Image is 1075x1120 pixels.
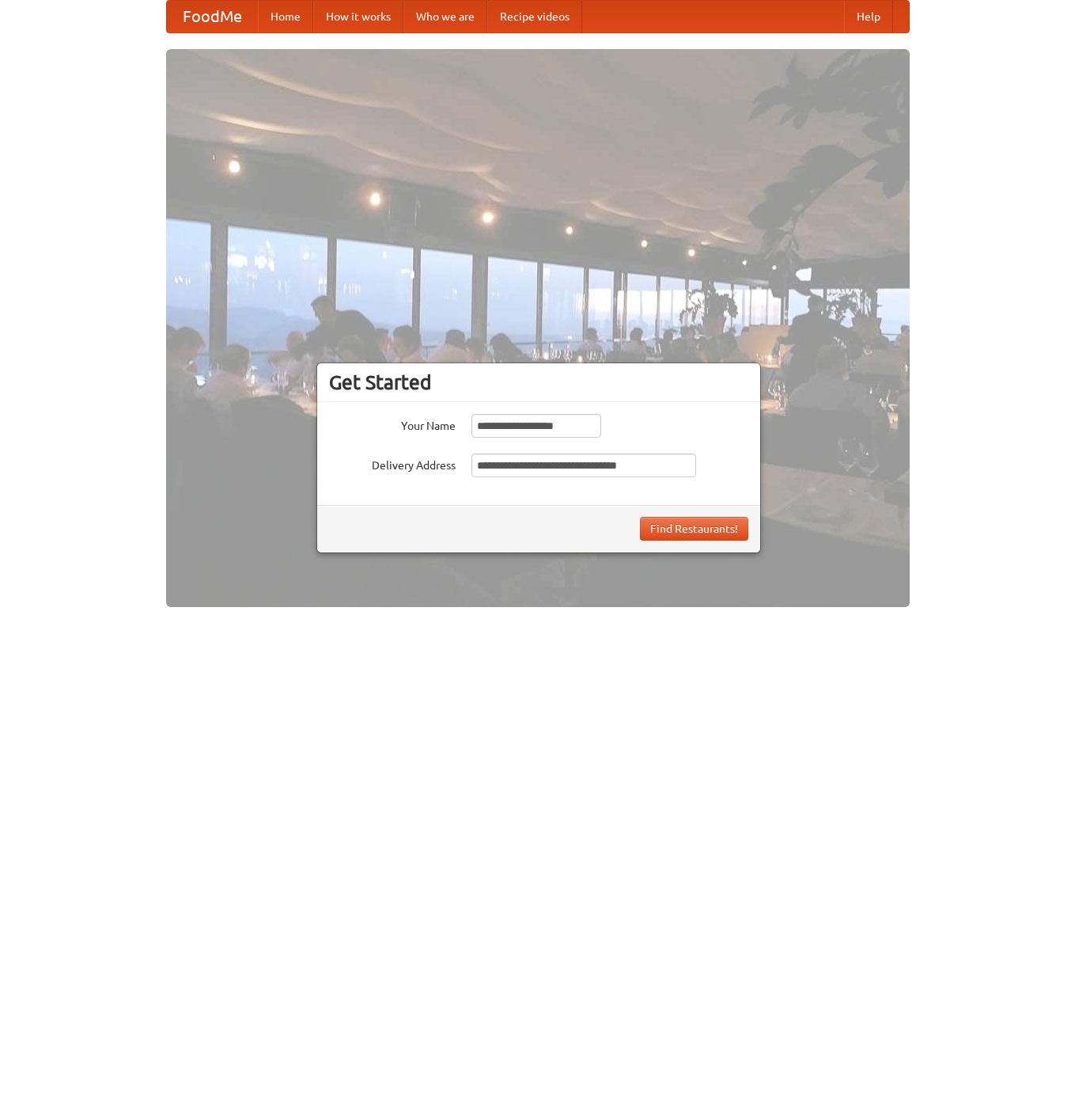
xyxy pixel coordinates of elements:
a: How it works [313,1,403,32]
label: Your Name [329,414,456,434]
a: Who we are [403,1,487,32]
a: Recipe videos [487,1,582,32]
a: Help [844,1,893,32]
a: Home [258,1,313,32]
label: Delivery Address [329,454,456,473]
h3: Get Started [329,370,748,394]
button: Find Restaurants! [640,517,748,541]
a: FoodMe [167,1,258,32]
